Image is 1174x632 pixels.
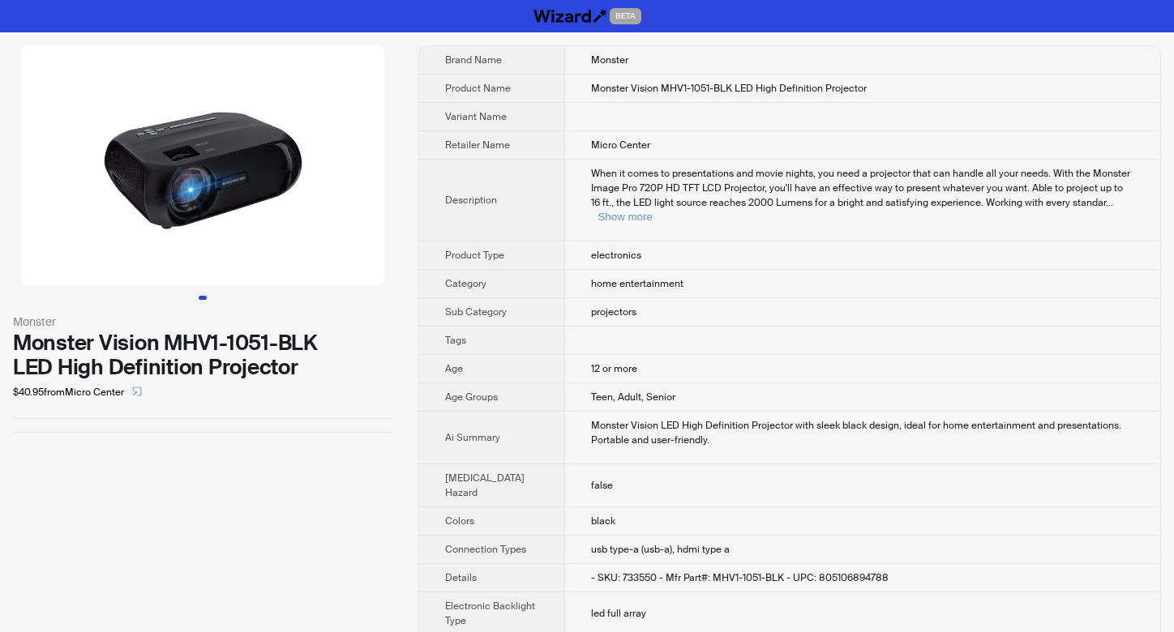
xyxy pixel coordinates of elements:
div: Monster Vision LED High Definition Projector with sleek black design, ideal for home entertainmen... [591,418,1134,447]
span: Product Type [445,249,504,262]
span: [MEDICAL_DATA] Hazard [445,472,525,499]
span: Product Name [445,82,511,95]
span: home entertainment [591,277,683,290]
span: Monster Vision MHV1-1051-BLK LED High Definition Projector [591,82,867,95]
span: Category [445,277,486,290]
span: 12 or more [591,362,637,375]
span: Details [445,571,477,584]
span: black [591,515,615,527]
span: - SKU: 733550 - Mfr Part#: MHV1-1051-BLK - UPC: 805106894788 [591,571,889,584]
span: BETA [610,8,641,24]
span: Age Groups [445,391,498,404]
span: Monster [591,53,628,66]
span: Connection Types [445,543,526,556]
button: Expand [598,211,652,223]
span: Variant Name [445,110,507,123]
div: $40.95 from Micro Center [13,379,392,405]
span: Ai Summary [445,431,500,444]
span: Micro Center [591,139,650,152]
span: select [132,386,142,396]
span: electronics [591,249,641,262]
div: When it comes to presentations and movie nights, you need a projector that can handle all your ne... [591,166,1134,224]
span: Sub Category [445,305,507,318]
span: Brand Name [445,53,502,66]
span: false [591,479,613,492]
span: led full array [591,607,646,620]
span: Description [445,194,497,207]
span: Age [445,362,463,375]
span: Electronic Backlight Type [445,600,535,627]
span: When it comes to presentations and movie nights, you need a projector that can handle all your ne... [591,167,1130,209]
span: projectors [591,305,636,318]
span: Colors [445,515,474,527]
span: usb type-a (usb-a), hdmi type a [591,543,730,556]
div: Monster Vision MHV1-1051-BLK LED High Definition Projector [13,331,392,379]
img: Monster Vision MHV1-1051-BLK LED High Definition Projector image 1 [21,45,384,285]
button: Go to slide 1 [199,296,207,300]
div: Monster [13,313,392,331]
span: Retailer Name [445,139,510,152]
span: Tags [445,334,466,347]
span: ... [1106,196,1113,209]
span: Teen, Adult, Senior [591,391,675,404]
